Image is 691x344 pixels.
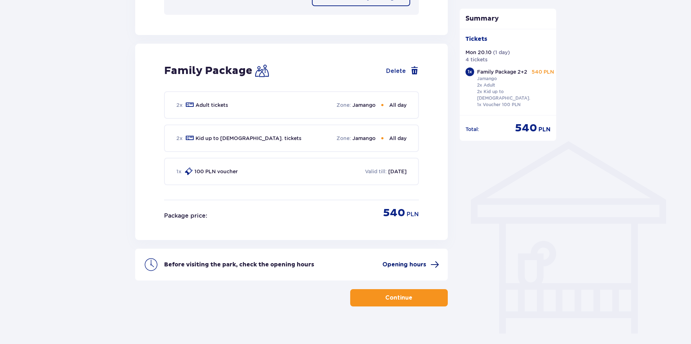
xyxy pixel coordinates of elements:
p: Summary [460,14,557,23]
button: Delete [386,66,419,75]
p: Valid till : [365,168,387,175]
p: : [206,212,207,220]
p: Before visiting the park, check the opening hours [164,261,314,269]
p: [DATE] [388,168,407,175]
span: 540 [515,121,537,135]
p: Tickets [465,35,487,43]
p: Jamango [477,75,497,82]
p: Total : [465,126,479,133]
p: Zone : [336,101,351,109]
p: Jamango [352,135,375,142]
p: Zone : [336,135,351,142]
p: 540 [383,206,405,220]
a: Opening hours [382,260,439,269]
p: Continue [385,294,412,302]
p: Mon 20.10 [465,49,492,56]
p: Package price [164,212,206,220]
span: PLN [538,126,550,134]
p: Adult tickets [196,101,228,109]
p: All day [389,135,407,142]
p: 100 PLN voucher [194,168,238,175]
p: Family Package 2+2 [477,68,527,75]
p: 2x Adult 2x Kid up to [DEMOGRAPHIC_DATA]. 1x Voucher 100 PLN [477,82,530,108]
p: 2 x [176,101,183,109]
p: Kid up to [DEMOGRAPHIC_DATA]. tickets [196,135,301,142]
p: Jamango [352,101,375,109]
p: 2 x [176,135,183,142]
p: ( 1 day ) [493,49,510,56]
p: 4 tickets [465,56,488,63]
span: Opening hours [382,261,426,269]
p: All day [389,101,407,109]
div: 1 x [465,68,474,76]
img: Family Icon [255,64,269,78]
h2: Family Package [164,64,252,78]
p: PLN [407,210,419,218]
p: 1 x [176,168,181,175]
button: Continue [350,289,448,306]
p: 540 PLN [532,68,554,75]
